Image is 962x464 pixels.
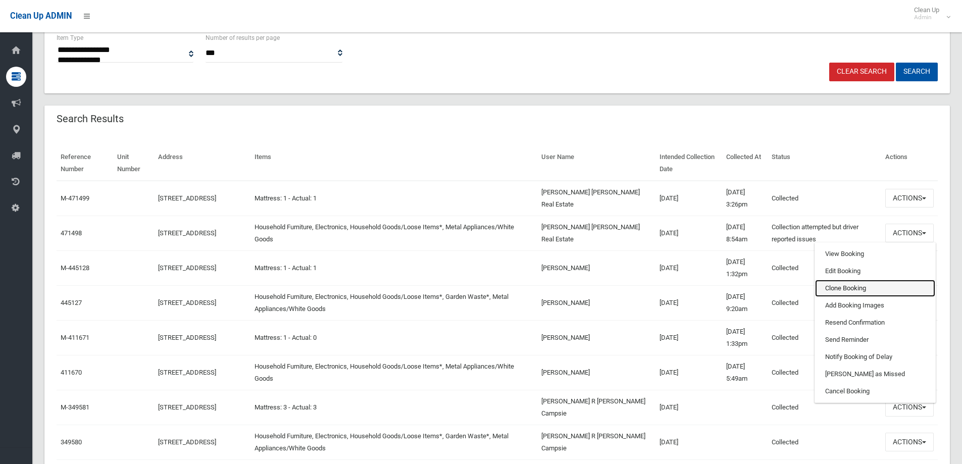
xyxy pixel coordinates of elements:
[655,181,722,216] td: [DATE]
[722,320,768,355] td: [DATE] 1:33pm
[158,334,216,341] a: [STREET_ADDRESS]
[885,398,934,417] button: Actions
[722,181,768,216] td: [DATE] 3:26pm
[57,32,83,43] label: Item Type
[250,285,538,320] td: Household Furniture, Electronics, Household Goods/Loose Items*, Garden Waste*, Metal Appliances/W...
[250,390,538,425] td: Mattress: 3 - Actual: 3
[914,14,939,21] small: Admin
[61,299,82,306] a: 445127
[158,194,216,202] a: [STREET_ADDRESS]
[815,314,935,331] a: Resend Confirmation
[768,285,881,320] td: Collected
[250,425,538,459] td: Household Furniture, Electronics, Household Goods/Loose Items*, Garden Waste*, Metal Appliances/W...
[250,250,538,285] td: Mattress: 1 - Actual: 1
[655,216,722,250] td: [DATE]
[655,355,722,390] td: [DATE]
[885,189,934,208] button: Actions
[158,229,216,237] a: [STREET_ADDRESS]
[722,216,768,250] td: [DATE] 8:54am
[250,146,538,181] th: Items
[722,285,768,320] td: [DATE] 9:20am
[61,194,89,202] a: M-471499
[250,216,538,250] td: Household Furniture, Electronics, Household Goods/Loose Items*, Metal Appliances/White Goods
[61,403,89,411] a: M-349581
[61,334,89,341] a: M-411671
[768,320,881,355] td: Collected
[537,425,655,459] td: [PERSON_NAME] R [PERSON_NAME] Campsie
[768,425,881,459] td: Collected
[815,366,935,383] a: [PERSON_NAME] as Missed
[250,181,538,216] td: Mattress: 1 - Actual: 1
[537,146,655,181] th: User Name
[881,146,938,181] th: Actions
[537,320,655,355] td: [PERSON_NAME]
[61,369,82,376] a: 411670
[537,355,655,390] td: [PERSON_NAME]
[768,355,881,390] td: Collected
[722,355,768,390] td: [DATE] 5:49am
[815,297,935,314] a: Add Booking Images
[655,425,722,459] td: [DATE]
[655,390,722,425] td: [DATE]
[722,250,768,285] td: [DATE] 1:32pm
[815,245,935,263] a: View Booking
[154,146,250,181] th: Address
[815,263,935,280] a: Edit Booking
[655,285,722,320] td: [DATE]
[158,264,216,272] a: [STREET_ADDRESS]
[896,63,938,81] button: Search
[815,331,935,348] a: Send Reminder
[61,438,82,446] a: 349580
[768,390,881,425] td: Collected
[815,280,935,297] a: Clone Booking
[113,146,154,181] th: Unit Number
[655,320,722,355] td: [DATE]
[158,299,216,306] a: [STREET_ADDRESS]
[655,250,722,285] td: [DATE]
[250,320,538,355] td: Mattress: 1 - Actual: 0
[61,229,82,237] a: 471498
[206,32,280,43] label: Number of results per page
[722,146,768,181] th: Collected At
[885,433,934,451] button: Actions
[158,438,216,446] a: [STREET_ADDRESS]
[537,216,655,250] td: [PERSON_NAME] [PERSON_NAME] Real Estate
[768,181,881,216] td: Collected
[655,146,722,181] th: Intended Collection Date
[537,285,655,320] td: [PERSON_NAME]
[885,224,934,242] button: Actions
[768,250,881,285] td: Collected
[250,355,538,390] td: Household Furniture, Electronics, Household Goods/Loose Items*, Metal Appliances/White Goods
[61,264,89,272] a: M-445128
[158,403,216,411] a: [STREET_ADDRESS]
[909,6,949,21] span: Clean Up
[815,348,935,366] a: Notify Booking of Delay
[815,383,935,400] a: Cancel Booking
[829,63,894,81] a: Clear Search
[158,369,216,376] a: [STREET_ADDRESS]
[768,146,881,181] th: Status
[44,109,136,129] header: Search Results
[537,181,655,216] td: [PERSON_NAME] [PERSON_NAME] Real Estate
[10,11,72,21] span: Clean Up ADMIN
[537,390,655,425] td: [PERSON_NAME] R [PERSON_NAME] Campsie
[537,250,655,285] td: [PERSON_NAME]
[768,216,881,250] td: Collection attempted but driver reported issues
[57,146,113,181] th: Reference Number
